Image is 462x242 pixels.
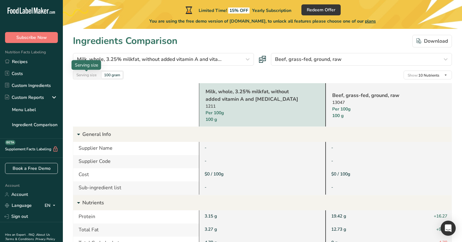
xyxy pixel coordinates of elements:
div: Sub-ingredient list [73,181,199,195]
div: 1211 [206,103,303,110]
div: - [205,144,321,151]
button: Beef, grass-fed, ground, raw [271,53,452,66]
div: 12.73 g [325,223,452,237]
div: - [331,144,447,151]
div: Download [416,37,448,45]
div: Supplier Name [73,142,199,155]
span: +16.27 [434,213,447,220]
a: Book a Free Demo [5,163,58,174]
div: 19.42 g [325,210,452,223]
span: Show: [408,73,418,78]
div: Custom Reports [5,94,44,101]
p: General Info [82,127,452,142]
div: 3.15 g [199,210,325,223]
div: Limited Time! [184,6,291,14]
div: 100 g [206,116,303,123]
a: Terms & Conditions . [5,237,36,241]
button: Redeem Offer [301,4,341,15]
div: Open Intercom Messenger [441,221,456,236]
div: EN [45,202,58,209]
span: Redeem Offer [307,7,335,13]
span: Subscribe Now [16,34,47,41]
div: 100 gram [102,72,123,78]
a: About Us . [5,233,50,241]
span: Milk, whole, 3.25% milkfat, without added vitamin A and vita... [77,56,222,63]
div: Nutrients [73,195,452,210]
span: - [331,184,333,190]
div: Total Fat [73,223,199,237]
div: 13047 [332,99,429,106]
div: 3.27 g [199,223,325,237]
div: Supplier Code [73,155,199,168]
div: - [331,158,447,164]
a: Privacy Policy [36,237,55,241]
div: Serving size [75,62,98,68]
p: Nutrients [82,195,452,210]
a: Milk, whole, 3.25% milkfat, without added vitamin A and [MEDICAL_DATA] [206,88,303,103]
span: 10 Nutrients [408,73,439,78]
div: BETA [5,140,15,145]
a: FAQ . [29,233,36,237]
div: Per 100g [332,106,429,119]
button: Subscribe Now [5,32,58,43]
button: Milk, whole, 3.25% milkfat, without added vitamin A and vita... [73,53,254,66]
div: $0 / 100g [331,171,447,177]
a: Beef, grass-fed, ground, raw [332,92,429,99]
div: $0 / 100g [205,171,321,177]
div: Protein [73,210,199,223]
span: +9.46 [436,226,447,234]
span: You are using the free demo version of [DOMAIN_NAME], to unlock all features please choose one of... [149,18,376,24]
button: Show:10 Nutrients [404,71,452,79]
h1: Ingredients Comparison [73,34,178,48]
button: Download [412,35,452,47]
span: Yearly Subscription [252,8,291,13]
a: Hire an Expert . [5,233,27,237]
div: General Info [73,127,452,142]
span: plans [365,18,376,24]
div: Per 100g [206,110,303,123]
span: - [205,184,206,190]
div: Cost [73,168,199,181]
div: - [205,158,321,164]
div: 100 g [332,112,429,119]
span: 15% OFF [228,8,250,13]
span: Beef, grass-fed, ground, raw [275,56,342,63]
a: Language [5,200,32,211]
div: Serving size [74,72,99,78]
